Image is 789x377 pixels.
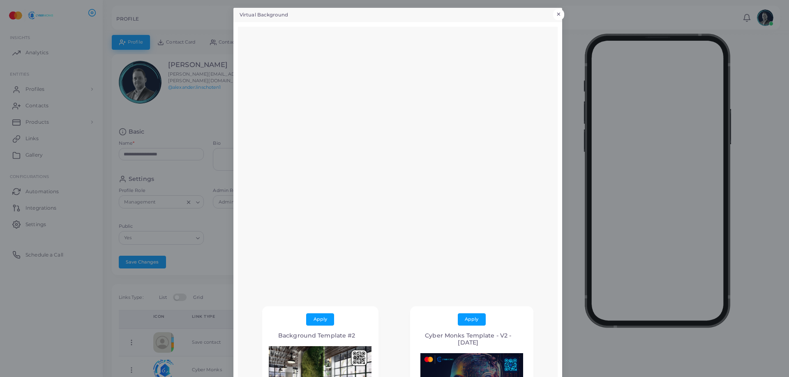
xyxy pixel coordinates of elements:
h4: Cyber Monks Template - V2 - [DATE] [417,332,520,346]
button: Apply [306,313,334,326]
span: Apply [314,316,327,322]
button: Close [553,9,564,20]
button: Apply [458,313,486,326]
h4: Background Template #2 [269,332,365,339]
h5: Virtual Background [240,12,288,19]
span: Apply [465,316,478,322]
